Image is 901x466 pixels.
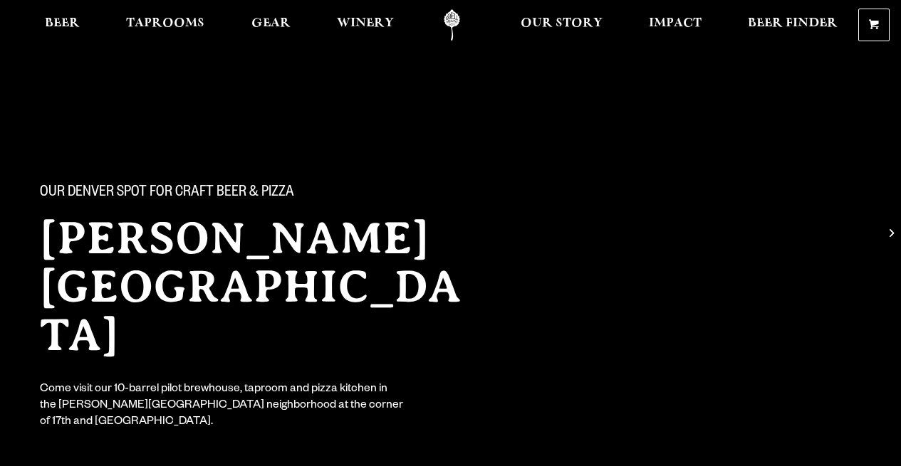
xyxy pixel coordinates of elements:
span: Our Story [521,18,603,29]
span: Gear [251,18,291,29]
a: Odell Home [425,9,479,41]
a: Beer [36,9,89,41]
a: Beer Finder [739,9,847,41]
a: Winery [328,9,403,41]
span: Beer Finder [748,18,838,29]
span: Winery [337,18,394,29]
div: Come visit our 10-barrel pilot brewhouse, taproom and pizza kitchen in the [PERSON_NAME][GEOGRAPH... [40,382,405,431]
a: Taprooms [117,9,214,41]
a: Impact [640,9,711,41]
a: Our Story [511,9,612,41]
span: Beer [45,18,80,29]
a: Gear [242,9,300,41]
span: Taprooms [126,18,204,29]
span: Our Denver spot for craft beer & pizza [40,184,294,203]
span: Impact [649,18,702,29]
h2: [PERSON_NAME][GEOGRAPHIC_DATA] [40,214,484,359]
